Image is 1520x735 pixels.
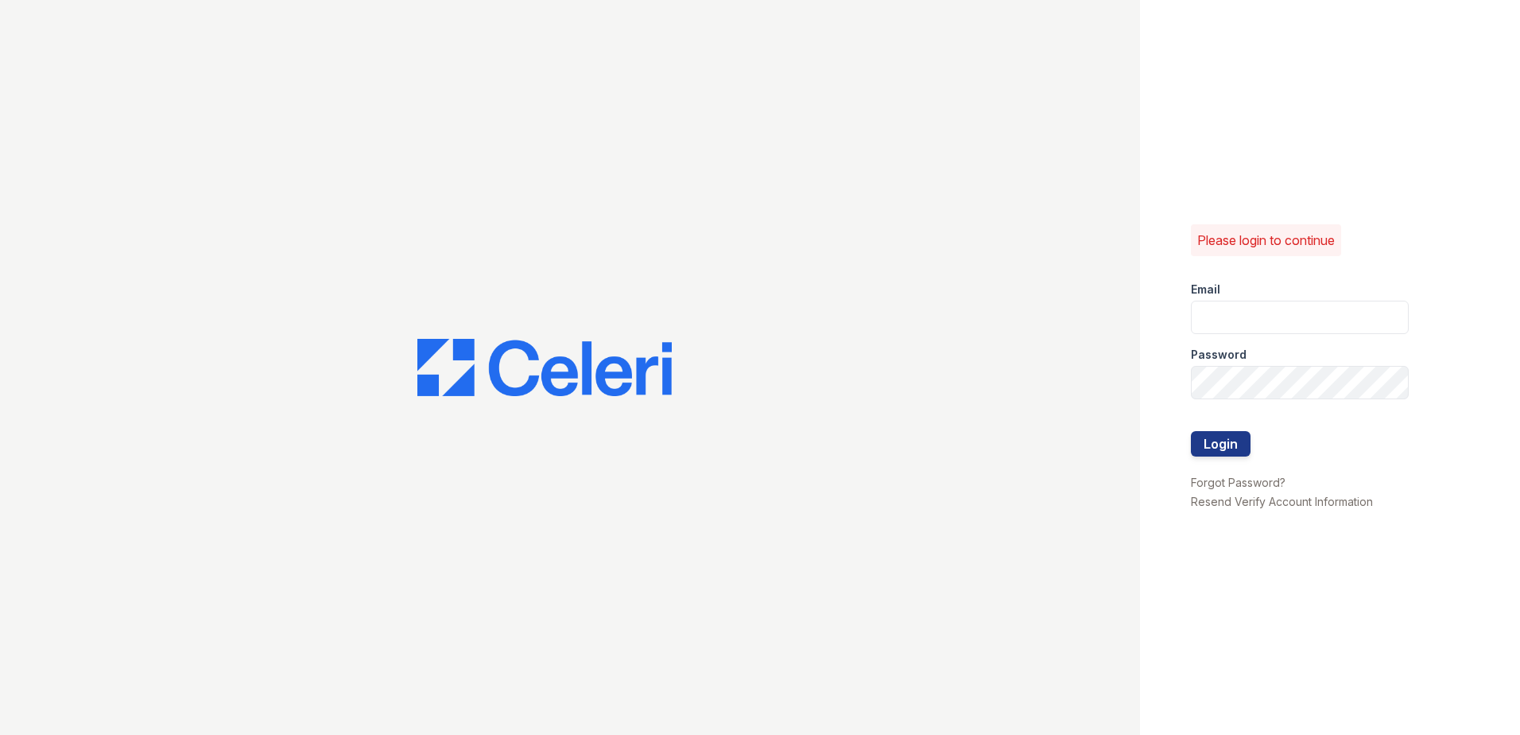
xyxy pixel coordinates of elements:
label: Password [1191,347,1247,363]
a: Resend Verify Account Information [1191,495,1373,508]
img: CE_Logo_Blue-a8612792a0a2168367f1c8372b55b34899dd931a85d93a1a3d3e32e68fde9ad4.png [417,339,672,396]
label: Email [1191,282,1220,297]
p: Please login to continue [1197,231,1335,250]
button: Login [1191,431,1251,457]
a: Forgot Password? [1191,476,1285,489]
